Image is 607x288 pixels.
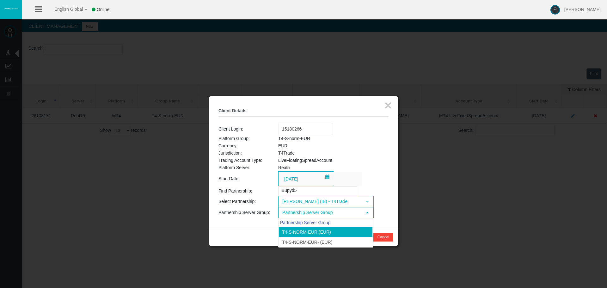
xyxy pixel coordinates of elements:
b: Client Details [218,108,247,113]
span: [PERSON_NAME] (IB) - T4Trade [279,197,362,206]
button: × [384,99,392,112]
li: T4-S-norm-EUR (EUR) [279,227,373,237]
span: select [365,199,370,204]
span: T4-S-norm-EUR [278,136,310,141]
td: Jurisdiction: [218,150,278,157]
span: English Global [46,7,83,12]
span: Partnership Server Group [279,208,362,218]
li: T4-S-norm-EUR- (EUR) [279,237,373,247]
span: [PERSON_NAME] [564,7,601,12]
td: Client Login: [218,123,278,135]
div: Partnership Server Group [279,218,373,227]
img: user-image [550,5,560,15]
img: logo.svg [3,7,19,10]
span: Online [97,7,109,12]
td: Platform Group: [218,135,278,142]
span: LiveFloatingSpreadAccount [278,158,332,163]
span: Partnership Server Group: [218,210,270,215]
span: select [365,210,370,215]
td: Platform Server: [218,164,278,171]
span: Select Partnership: [218,199,256,204]
span: EUR [278,143,288,148]
span: T4Trade [278,150,295,156]
td: Trading Account Type: [218,157,278,164]
span: Real5 [278,165,290,170]
td: Start Date [218,171,278,186]
button: Cancel [373,233,393,242]
span: Find Partnership: [218,188,252,193]
td: Currency: [218,142,278,150]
